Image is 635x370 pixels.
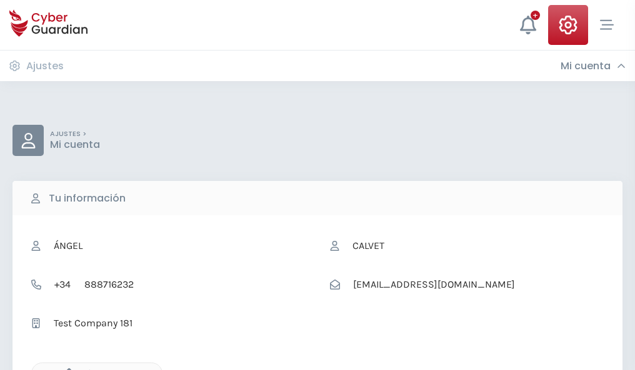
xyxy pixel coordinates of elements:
[531,11,540,20] div: +
[561,60,611,72] h3: Mi cuenta
[47,273,77,296] span: +34
[49,191,126,206] b: Tu información
[26,60,64,72] h3: Ajustes
[561,60,626,72] div: Mi cuenta
[50,130,100,139] p: AJUSTES >
[77,273,305,296] input: Teléfono
[50,139,100,151] p: Mi cuenta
